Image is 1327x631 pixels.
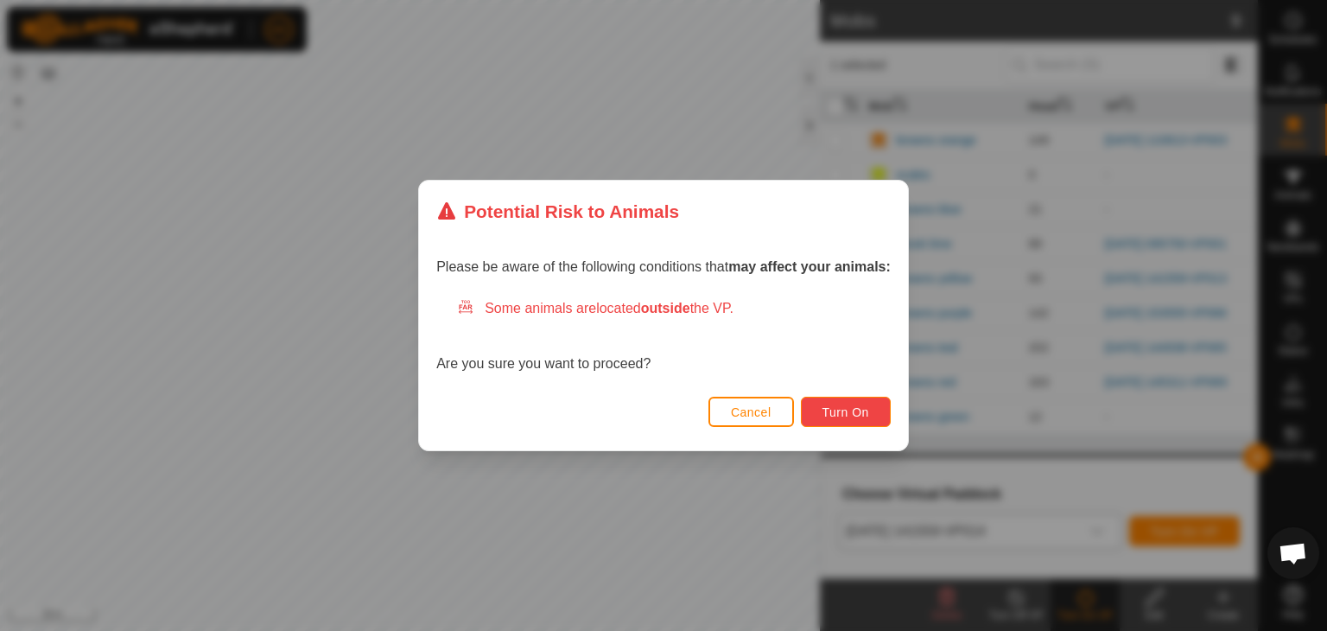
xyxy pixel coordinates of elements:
[436,298,891,374] div: Are you sure you want to proceed?
[708,397,794,427] button: Cancel
[457,298,891,319] div: Some animals are
[641,301,690,315] strong: outside
[596,301,733,315] span: located the VP.
[1267,527,1319,579] div: Open chat
[731,405,771,419] span: Cancel
[822,405,869,419] span: Turn On
[436,198,679,225] div: Potential Risk to Animals
[801,397,891,427] button: Turn On
[436,259,891,274] span: Please be aware of the following conditions that
[728,259,891,274] strong: may affect your animals:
